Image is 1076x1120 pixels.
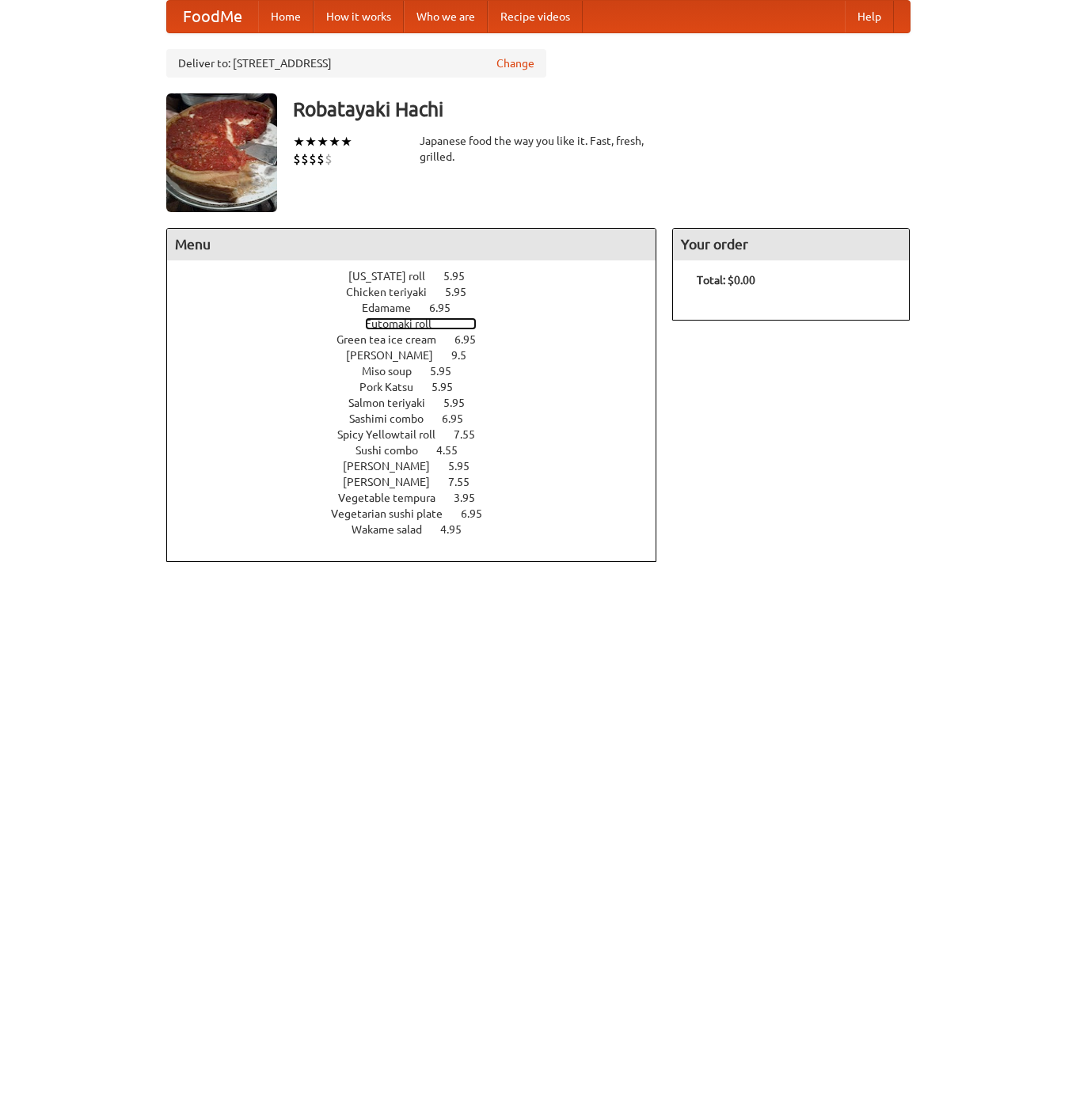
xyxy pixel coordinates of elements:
span: Sushi combo [355,444,434,457]
a: Green tea ice cream 6.95 [336,333,505,346]
a: Sashimi combo 6.95 [349,412,492,425]
a: Who we are [404,1,488,32]
span: Edamame [362,302,427,314]
span: Pork Katsu [359,381,429,393]
li: ★ [293,133,305,150]
span: 5.95 [432,381,469,393]
a: FoodMe [167,1,258,32]
span: [PERSON_NAME] [346,349,449,362]
span: 9.5 [451,349,482,362]
span: [PERSON_NAME] [343,476,446,488]
span: 5.95 [443,270,481,283]
div: Japanese food the way you like it. Fast, fresh, grilled. [420,133,657,165]
a: Wakame salad 4.95 [352,523,491,536]
a: Vegetable tempura 3.95 [338,492,504,504]
a: Spicy Yellowtail roll 7.55 [337,428,504,441]
li: $ [301,150,309,168]
a: [PERSON_NAME] 9.5 [346,349,496,362]
a: Chicken teriyaki 5.95 [346,286,496,298]
span: [PERSON_NAME] [343,460,446,473]
li: ★ [317,133,329,150]
li: ★ [329,133,340,150]
a: Vegetarian sushi plate 6.95 [331,507,511,520]
a: Miso soup 5.95 [362,365,481,378]
span: 7.55 [448,476,485,488]
span: Chicken teriyaki [346,286,443,298]
span: 4.95 [440,523,477,536]
span: Futomaki roll [365,317,447,330]
img: angular.jpg [166,93,277,212]
li: $ [293,150,301,168]
li: $ [325,150,333,168]
span: 6.95 [429,302,466,314]
span: 6.95 [461,507,498,520]
h3: Robatayaki Hachi [293,93,911,125]
div: Deliver to: [STREET_ADDRESS] [166,49,546,78]
a: Salmon teriyaki 5.95 [348,397,494,409]
a: [PERSON_NAME] 7.55 [343,476,499,488]
a: Pork Katsu 5.95 [359,381,482,393]
span: 5.95 [448,460,485,473]
a: Recipe videos [488,1,583,32]
a: [PERSON_NAME] 5.95 [343,460,499,473]
a: Change [496,55,534,71]
a: How it works [314,1,404,32]
a: [US_STATE] roll 5.95 [348,270,494,283]
span: Vegetarian sushi plate [331,507,458,520]
h4: Your order [673,229,909,260]
li: $ [317,150,325,168]
span: Vegetable tempura [338,492,451,504]
h4: Menu [167,229,656,260]
span: 5.95 [443,397,481,409]
span: 6.95 [454,333,492,346]
a: Futomaki roll [365,317,477,330]
span: 5.95 [445,286,482,298]
span: Wakame salad [352,523,438,536]
span: Salmon teriyaki [348,397,441,409]
span: Miso soup [362,365,428,378]
span: 3.95 [454,492,491,504]
li: ★ [340,133,352,150]
a: Edamame 6.95 [362,302,480,314]
span: Green tea ice cream [336,333,452,346]
b: Total: $0.00 [697,274,755,287]
span: 6.95 [442,412,479,425]
span: 4.55 [436,444,473,457]
a: Sushi combo 4.55 [355,444,487,457]
span: Sashimi combo [349,412,439,425]
a: Help [845,1,894,32]
li: ★ [305,133,317,150]
span: Spicy Yellowtail roll [337,428,451,441]
span: [US_STATE] roll [348,270,441,283]
span: 5.95 [430,365,467,378]
span: 7.55 [454,428,491,441]
li: $ [309,150,317,168]
a: Home [258,1,314,32]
